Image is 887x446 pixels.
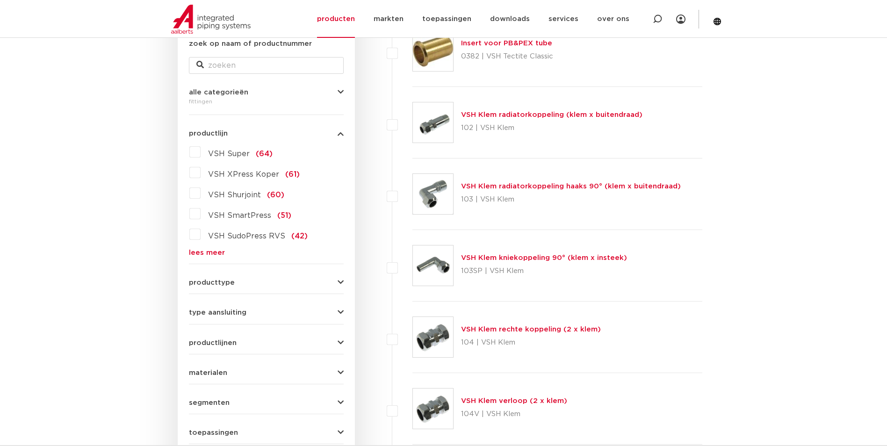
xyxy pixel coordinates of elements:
button: productlijnen [189,339,344,346]
p: 104 | VSH Klem [461,335,601,350]
span: (42) [291,232,308,240]
div: fittingen [189,96,344,107]
a: VSH Klem rechte koppeling (2 x klem) [461,326,601,333]
button: materialen [189,369,344,376]
span: (51) [277,212,291,219]
p: 104V | VSH Klem [461,407,567,422]
button: productlijn [189,130,344,137]
span: VSH Shurjoint [208,191,261,199]
span: (60) [267,191,284,199]
span: alle categorieën [189,89,248,96]
span: type aansluiting [189,309,246,316]
span: segmenten [189,399,230,406]
span: producttype [189,279,235,286]
button: alle categorieën [189,89,344,96]
span: VSH Super [208,150,250,158]
a: VSH Klem verloop (2 x klem) [461,397,567,404]
label: zoek op naam of productnummer [189,38,312,50]
span: (64) [256,150,273,158]
span: (61) [285,171,300,178]
img: Thumbnail for VSH Klem radiatorkoppeling (klem x buitendraad) [413,102,453,143]
img: Thumbnail for VSH Klem verloop (2 x klem) [413,388,453,429]
span: productlijn [189,130,228,137]
button: toepassingen [189,429,344,436]
a: Insert voor PB&PEX tube [461,40,552,47]
span: materialen [189,369,227,376]
button: producttype [189,279,344,286]
span: VSH SmartPress [208,212,271,219]
button: segmenten [189,399,344,406]
p: 0382 | VSH Tectite Classic [461,49,553,64]
p: 103SP | VSH Klem [461,264,627,279]
img: Thumbnail for VSH Klem kniekoppeling 90° (klem x insteek) [413,245,453,286]
span: VSH XPress Koper [208,171,279,178]
button: type aansluiting [189,309,344,316]
a: VSH Klem kniekoppeling 90° (klem x insteek) [461,254,627,261]
a: lees meer [189,249,344,256]
span: VSH SudoPress RVS [208,232,285,240]
p: 102 | VSH Klem [461,121,642,136]
img: Thumbnail for Insert voor PB&PEX tube [413,31,453,71]
span: productlijnen [189,339,237,346]
a: VSH Klem radiatorkoppeling (klem x buitendraad) [461,111,642,118]
img: Thumbnail for VSH Klem radiatorkoppeling haaks 90° (klem x buitendraad) [413,174,453,214]
input: zoeken [189,57,344,74]
p: 103 | VSH Klem [461,192,681,207]
img: Thumbnail for VSH Klem rechte koppeling (2 x klem) [413,317,453,357]
span: toepassingen [189,429,238,436]
a: VSH Klem radiatorkoppeling haaks 90° (klem x buitendraad) [461,183,681,190]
